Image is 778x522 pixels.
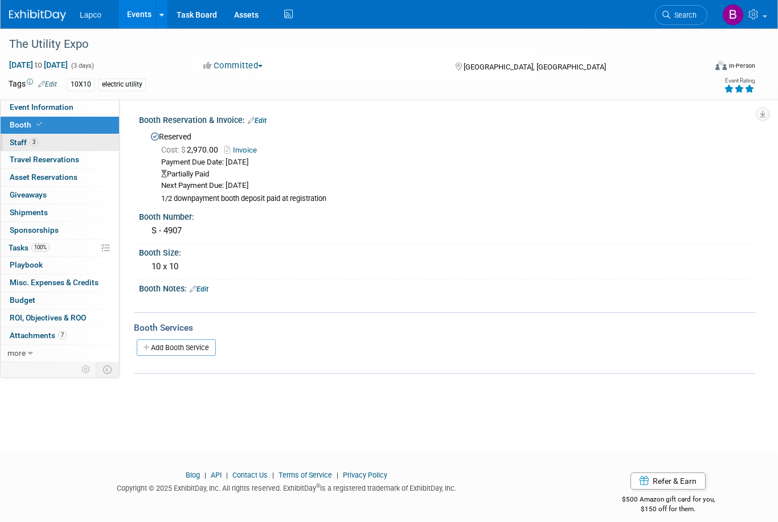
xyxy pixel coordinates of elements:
[161,194,747,204] div: 1/2 downpayment booth deposit paid at registration
[1,117,119,134] a: Booth
[10,120,44,129] span: Booth
[1,169,119,186] a: Asset Reservations
[728,61,755,70] div: In-Person
[31,243,50,252] span: 100%
[9,480,564,494] div: Copyright © 2025 ExhibitDay, Inc. All rights reserved. ExhibitDay is a registered trademark of Ex...
[1,327,119,344] a: Attachments7
[1,187,119,204] a: Giveaways
[343,471,387,479] a: Privacy Policy
[148,258,747,276] div: 10 x 10
[464,63,606,71] span: [GEOGRAPHIC_DATA], [GEOGRAPHIC_DATA]
[10,138,38,147] span: Staff
[9,243,50,252] span: Tasks
[30,138,38,146] span: 3
[248,117,267,125] a: Edit
[202,471,209,479] span: |
[139,208,755,223] div: Booth Number:
[10,313,86,322] span: ROI, Objectives & ROO
[134,322,755,334] div: Booth Services
[10,295,35,305] span: Budget
[670,11,697,19] span: Search
[10,331,67,340] span: Attachments
[9,10,66,21] img: ExhibitDay
[9,60,68,70] span: [DATE] [DATE]
[161,169,747,180] div: Partially Paid
[1,257,119,274] a: Playbook
[7,348,26,357] span: more
[199,60,267,72] button: Committed
[232,471,268,479] a: Contact Us
[58,331,67,339] span: 7
[33,60,44,69] span: to
[1,222,119,239] a: Sponsorships
[161,157,747,168] div: Payment Due Date: [DATE]
[582,487,755,513] div: $500 Amazon gift card for you,
[137,339,216,356] a: Add Booth Service
[9,78,57,91] td: Tags
[334,471,341,479] span: |
[1,134,119,151] a: Staff3
[223,471,231,479] span: |
[1,204,119,221] a: Shipments
[80,10,101,19] span: Lapco
[722,4,744,26] img: Bret Blanco
[1,99,119,116] a: Event Information
[1,310,119,327] a: ROI, Objectives & ROO
[316,483,320,489] sup: ®
[76,362,96,377] td: Personalize Event Tab Strip
[655,5,707,25] a: Search
[1,345,119,362] a: more
[645,59,756,76] div: Event Format
[10,190,47,199] span: Giveaways
[630,472,706,490] a: Refer & Earn
[161,145,223,154] span: 2,970.00
[148,128,747,204] div: Reserved
[279,471,332,479] a: Terms of Service
[10,260,43,269] span: Playbook
[10,208,48,217] span: Shipments
[269,471,277,479] span: |
[10,155,79,164] span: Travel Reservations
[67,79,95,91] div: 10X10
[1,292,119,309] a: Budget
[1,240,119,257] a: Tasks100%
[139,280,755,295] div: Booth Notes:
[190,285,208,293] a: Edit
[10,102,73,112] span: Event Information
[5,34,691,55] div: The Utility Expo
[70,62,94,69] span: (3 days)
[582,504,755,514] div: $150 off for them.
[36,121,42,128] i: Booth reservation complete
[10,225,59,235] span: Sponsorships
[148,222,747,240] div: S - 4907
[224,146,263,154] a: Invoice
[161,145,187,154] span: Cost: $
[139,244,755,258] div: Booth Size:
[38,80,57,88] a: Edit
[10,172,77,182] span: Asset Reservations
[161,180,747,191] div: Next Payment Due: [DATE]
[1,151,119,168] a: Travel Reservations
[186,471,200,479] a: Blog
[139,112,755,126] div: Booth Reservation & Invoice:
[10,278,99,287] span: Misc. Expenses & Credits
[724,78,755,84] div: Event Rating
[96,362,120,377] td: Toggle Event Tabs
[1,274,119,291] a: Misc. Expenses & Credits
[211,471,222,479] a: API
[99,79,146,91] div: electric utility
[715,61,727,70] img: Format-Inperson.png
